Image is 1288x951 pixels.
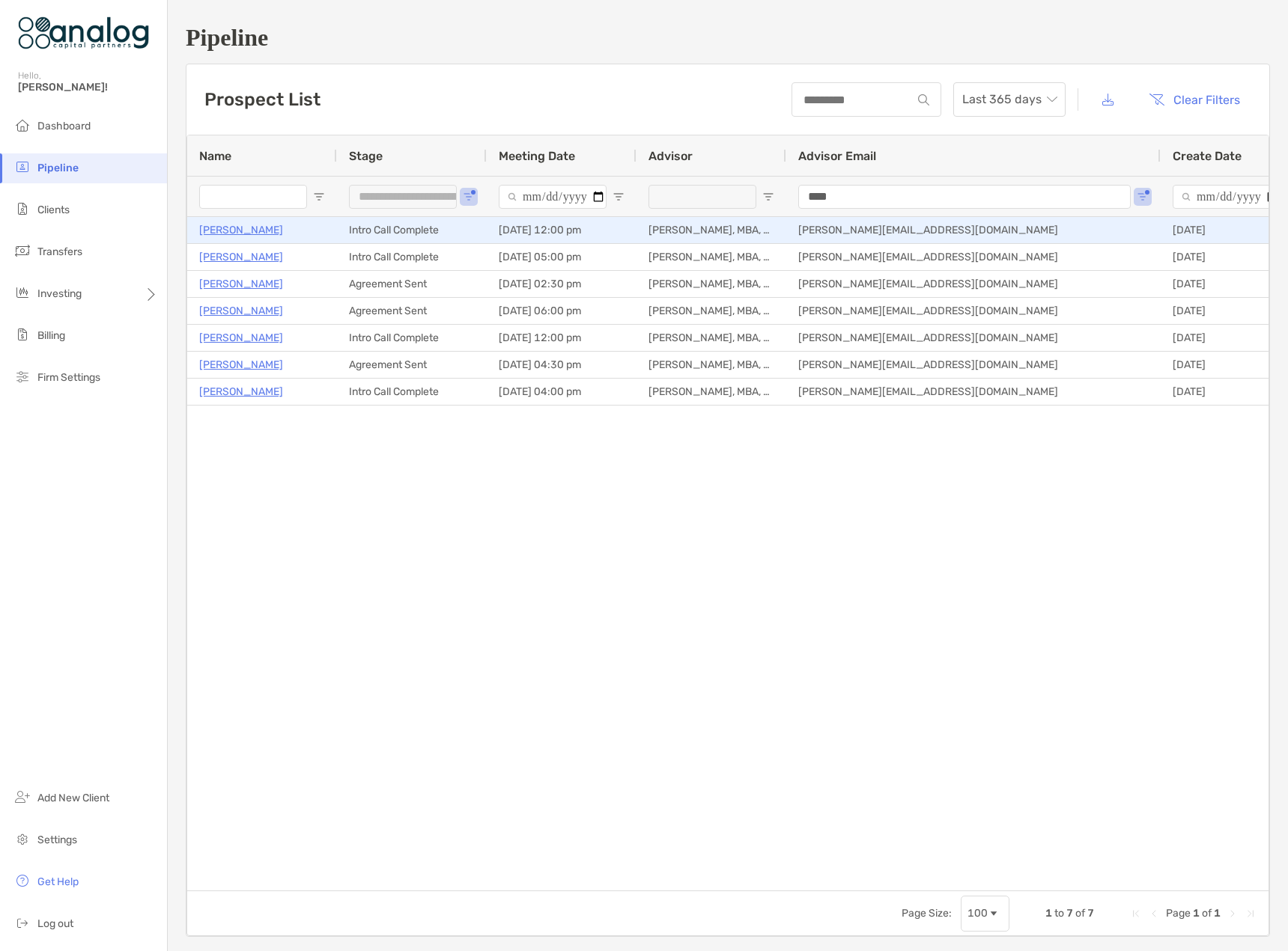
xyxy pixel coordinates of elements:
span: Create Date [1173,149,1242,163]
div: Last Page [1245,908,1257,920]
div: [PERSON_NAME], MBA, CFA [637,298,786,324]
input: Meeting Date Filter Input [499,185,607,209]
input: Create Date Filter Input [1173,185,1281,209]
div: [DATE] 06:00 pm [487,298,637,324]
span: Meeting Date [499,149,575,163]
div: [PERSON_NAME], MBA, CFA [637,379,786,405]
div: [PERSON_NAME][EMAIL_ADDRESS][DOMAIN_NAME] [786,244,1161,270]
div: [DATE] 05:00 pm [487,244,637,270]
span: of [1202,907,1212,920]
button: Open Filter Menu [463,191,475,203]
div: Previous Page [1148,908,1160,920]
div: [PERSON_NAME][EMAIL_ADDRESS][DOMAIN_NAME] [786,271,1161,297]
div: [PERSON_NAME], MBA, CFA [637,325,786,351]
div: First Page [1130,908,1142,920]
div: [PERSON_NAME][EMAIL_ADDRESS][DOMAIN_NAME] [786,298,1161,324]
a: [PERSON_NAME] [199,221,283,239]
input: Name Filter Input [199,185,307,209]
div: [DATE] 04:00 pm [487,379,637,405]
div: Agreement Sent [337,298,487,324]
span: Billing [37,329,65,342]
span: of [1075,907,1085,920]
div: [PERSON_NAME][EMAIL_ADDRESS][DOMAIN_NAME] [786,379,1161,405]
div: Agreement Sent [337,352,487,378]
button: Open Filter Menu [613,191,625,203]
span: Page [1166,907,1191,920]
span: to [1054,907,1064,920]
img: logout icon [13,914,31,932]
span: Advisor [648,149,693,163]
img: billing icon [13,325,31,343]
button: Open Filter Menu [1137,191,1149,203]
span: Pipeline [37,162,79,174]
a: [PERSON_NAME] [199,275,283,293]
a: [PERSON_NAME] [199,248,283,266]
div: [PERSON_NAME][EMAIL_ADDRESS][DOMAIN_NAME] [786,325,1161,351]
span: Get Help [37,875,79,888]
div: [PERSON_NAME], MBA, CFA [637,352,786,378]
span: 1 [1214,907,1221,920]
h1: Pipeline [186,24,1270,52]
a: [PERSON_NAME] [199,355,283,374]
h3: Prospect List [204,89,321,110]
img: settings icon [13,830,31,848]
img: investing icon [13,284,31,302]
span: 7 [1066,907,1073,920]
a: [PERSON_NAME] [199,302,283,320]
span: Name [199,149,231,163]
div: [PERSON_NAME], MBA, CFA [637,217,786,243]
input: Advisor Email Filter Input [798,185,1131,209]
span: Clients [37,204,70,216]
span: Transfers [37,245,82,258]
span: [PERSON_NAME]! [18,81,158,94]
button: Clear Filters [1137,83,1251,116]
div: Page Size [961,896,1009,932]
img: transfers icon [13,242,31,260]
img: clients icon [13,200,31,218]
div: Next Page [1227,908,1239,920]
button: Open Filter Menu [313,191,325,203]
span: Advisor Email [798,149,876,163]
span: Dashboard [37,120,91,132]
span: Log out [37,917,73,930]
div: [PERSON_NAME][EMAIL_ADDRESS][DOMAIN_NAME] [786,352,1161,378]
div: Intro Call Complete [337,217,487,243]
img: dashboard icon [13,116,31,134]
div: [PERSON_NAME][EMAIL_ADDRESS][DOMAIN_NAME] [786,217,1161,243]
span: 1 [1045,907,1052,920]
img: pipeline icon [13,158,31,176]
div: [DATE] 02:30 pm [487,271,637,297]
span: 7 [1087,907,1094,920]
span: Settings [37,834,77,846]
div: [DATE] 04:30 pm [487,352,637,378]
div: 100 [967,907,988,920]
img: get-help icon [13,872,31,890]
img: Zoe Logo [18,6,149,60]
div: [DATE] 12:00 pm [487,217,637,243]
img: firm-settings icon [13,367,31,385]
span: Firm Settings [37,371,100,384]
span: 1 [1193,907,1200,920]
div: [DATE] 12:00 pm [487,325,637,351]
div: Page Size: [902,907,952,920]
div: [PERSON_NAME], MBA, CFA [637,244,786,270]
div: Agreement Sent [337,271,487,297]
span: Investing [37,287,82,300]
div: Intro Call Complete [337,325,487,351]
span: Stage [349,149,383,163]
img: add_new_client icon [13,788,31,806]
a: [PERSON_NAME] [199,328,283,347]
div: Intro Call Complete [337,244,487,270]
div: [PERSON_NAME], MBA, CFA [637,271,786,297]
img: input icon [918,94,929,106]
button: Open Filter Menu [762,191,774,203]
a: [PERSON_NAME] [199,382,283,401]
span: Add New Client [37,792,109,804]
